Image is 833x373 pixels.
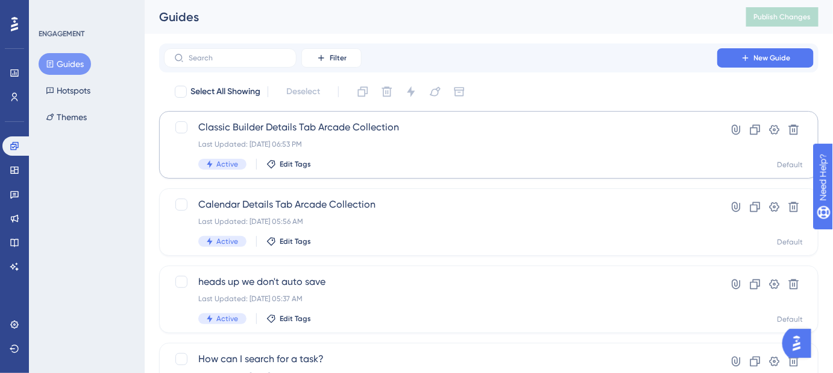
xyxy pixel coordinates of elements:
button: Edit Tags [266,159,311,169]
span: Edit Tags [280,159,311,169]
span: Edit Tags [280,314,311,324]
button: Publish Changes [746,7,819,27]
div: Default [778,237,803,247]
span: Need Help? [28,3,75,18]
div: Last Updated: [DATE] 05:56 AM [198,217,683,226]
input: Search [189,54,286,62]
button: Themes [39,106,94,128]
button: Filter [301,48,362,68]
div: Default [778,314,803,324]
span: Edit Tags [280,237,311,246]
button: Deselect [275,81,331,103]
span: Filter [330,53,347,63]
div: Default [778,160,803,170]
button: Guides [39,53,91,75]
span: Active [216,159,238,169]
iframe: UserGuiding AI Assistant Launcher [782,325,819,362]
span: New Guide [754,53,791,63]
span: Publish Changes [753,12,811,22]
div: Last Updated: [DATE] 06:53 PM [198,139,683,149]
span: Deselect [286,84,320,99]
span: heads up we don't auto save [198,275,683,289]
button: New Guide [717,48,814,68]
button: Hotspots [39,80,98,101]
div: ENGAGEMENT [39,29,84,39]
span: Calendar Details Tab Arcade Collection [198,197,683,212]
span: Select All Showing [190,84,260,99]
button: Edit Tags [266,237,311,246]
span: Classic Builder Details Tab Arcade Collection [198,120,683,135]
div: Guides [159,8,716,25]
div: Last Updated: [DATE] 05:37 AM [198,294,683,304]
span: Active [216,237,238,246]
button: Edit Tags [266,314,311,324]
span: How can I search for a task? [198,352,683,366]
span: Active [216,314,238,324]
